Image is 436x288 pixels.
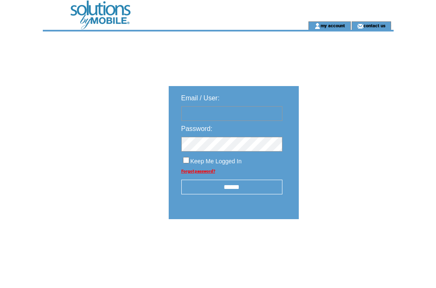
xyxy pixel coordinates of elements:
img: transparent.png;jsessionid=5C6BFFA072D56B08AD89B0BC4172D826 [323,240,365,251]
span: Keep Me Logged In [191,158,242,165]
img: contact_us_icon.gif;jsessionid=5C6BFFA072D56B08AD89B0BC4172D826 [357,23,363,29]
a: my account [321,23,345,28]
a: Forgot password? [181,169,215,173]
img: account_icon.gif;jsessionid=5C6BFFA072D56B08AD89B0BC4172D826 [314,23,321,29]
span: Email / User: [181,94,220,102]
a: contact us [363,23,386,28]
span: Password: [181,125,213,132]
